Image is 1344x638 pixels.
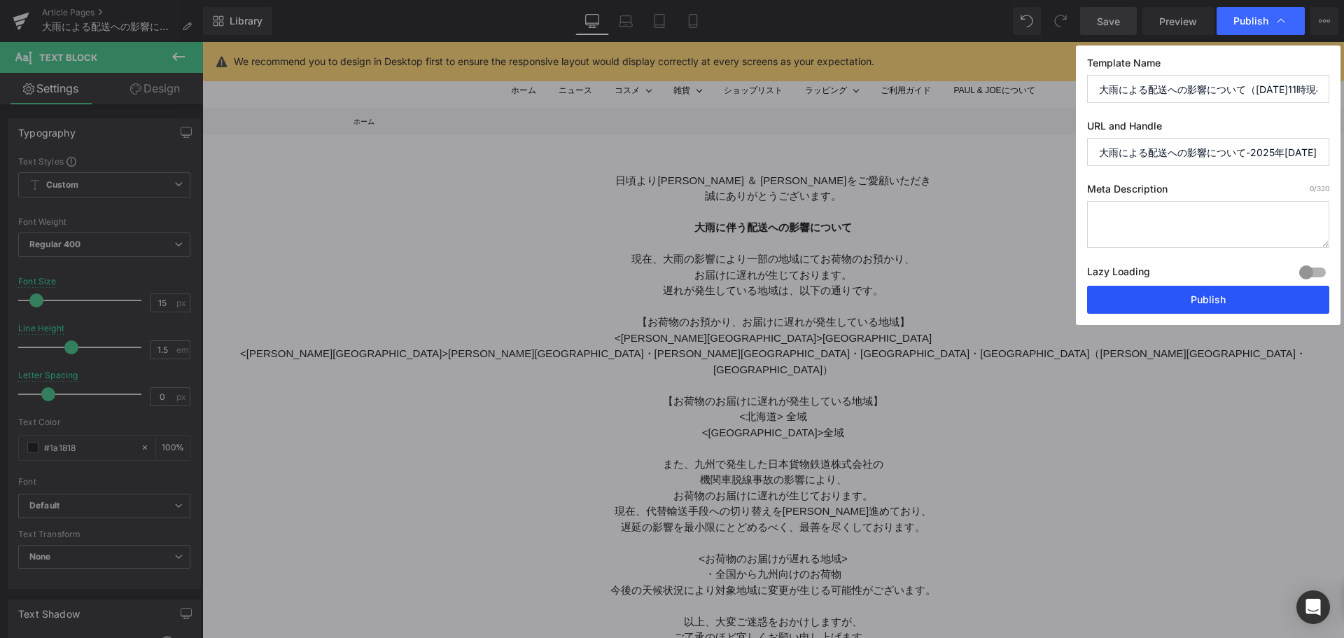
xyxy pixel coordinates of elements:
[492,179,650,191] strong: 大雨に伴う配送への影響について
[151,76,172,83] a: ホーム
[1015,2,1142,16] nav: セカンダリナビゲーション
[503,526,639,538] span: ・全国から九州向けのお荷物
[471,42,488,56] summary: 雑貨
[412,42,437,56] summary: コスメ
[751,42,832,56] a: PAUL & JOEについて
[356,42,390,56] a: ニュース
[521,42,580,56] a: ショップリスト
[1310,184,1314,193] span: 0
[603,42,645,56] summary: ラッピング
[1310,184,1329,193] span: /320
[309,42,334,56] a: ホーム
[496,511,645,522] span: <お荷物のお届けが遅れる地域>
[1087,57,1329,75] label: Template Name
[1233,15,1268,27] span: Publish
[1087,183,1329,201] label: Meta Description
[1087,286,1329,314] button: Publish
[1296,590,1330,624] div: Open Intercom Messenger
[1087,120,1329,138] label: URL and Handle
[1087,263,1150,286] label: Lazy Loading
[678,42,729,56] a: ご利用ガイド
